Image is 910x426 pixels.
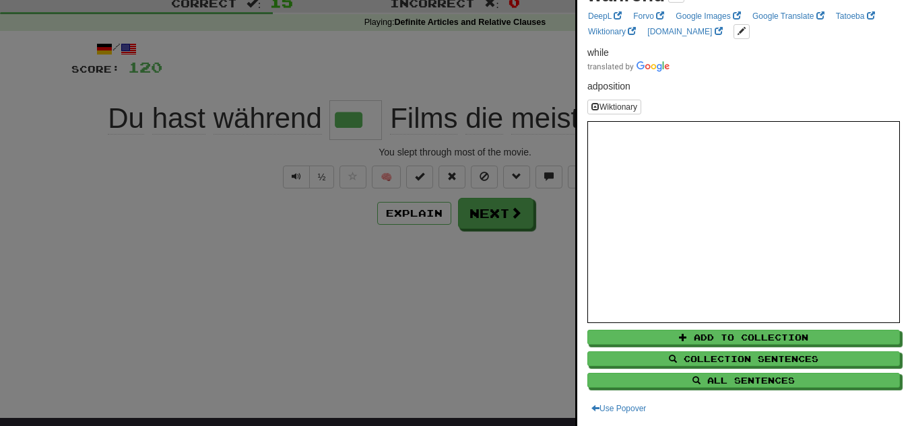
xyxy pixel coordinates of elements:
a: Forvo [629,9,668,24]
img: Color short [587,61,670,72]
button: Add to Collection [587,330,900,345]
a: Wiktionary [584,24,640,39]
p: adposition [587,79,900,93]
button: Wiktionary [587,100,641,114]
a: [DOMAIN_NAME] [643,24,726,39]
a: Google Translate [748,9,828,24]
button: Collection Sentences [587,351,900,366]
a: DeepL [584,9,626,24]
span: while [587,47,609,58]
a: Tatoeba [832,9,879,24]
button: Use Popover [587,401,650,416]
button: All Sentences [587,373,900,388]
button: edit links [734,24,750,39]
a: Google Images [672,9,745,24]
